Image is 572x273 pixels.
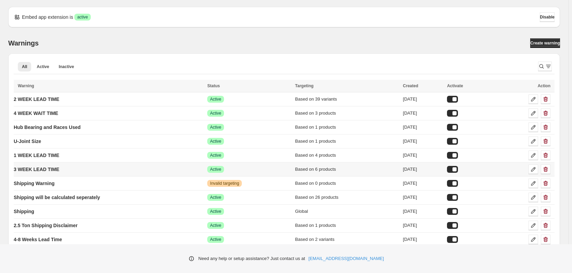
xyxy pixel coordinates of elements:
[8,39,39,47] h2: Warnings
[22,64,27,69] span: All
[403,83,418,88] span: Created
[14,220,77,231] a: 2.5 Ton Shipping Disclaimer
[14,124,80,131] p: Hub Bearing and Races Used
[403,138,443,145] div: [DATE]
[295,152,399,159] div: Based on 4 products
[14,150,59,161] a: 1 WEEK LEAD TIME
[22,14,73,21] p: Embed app extension is
[207,83,220,88] span: Status
[14,180,54,187] p: Shipping Warning
[295,83,314,88] span: Targeting
[403,222,443,229] div: [DATE]
[14,108,58,119] a: 4 WEEK WAIT TIME
[210,153,221,158] span: Active
[403,110,443,117] div: [DATE]
[530,38,560,48] a: Create warning
[210,110,221,116] span: Active
[14,178,54,189] a: Shipping Warning
[210,209,221,214] span: Active
[295,208,399,215] div: Global
[295,222,399,229] div: Based on 1 products
[403,166,443,173] div: [DATE]
[210,96,221,102] span: Active
[403,96,443,103] div: [DATE]
[14,164,59,175] a: 3 WEEK LEAD TIME
[14,166,59,173] p: 3 WEEK LEAD TIME
[403,124,443,131] div: [DATE]
[295,180,399,187] div: Based on 0 products
[18,83,34,88] span: Warning
[210,223,221,228] span: Active
[14,208,34,215] p: Shipping
[14,194,100,201] p: Shipping will be calculated seperately
[403,152,443,159] div: [DATE]
[14,96,59,103] p: 2 WEEK LEAD TIME
[295,96,399,103] div: Based on 39 variants
[295,194,399,201] div: Based on 26 products
[14,236,62,243] p: 4-8 Weeks Lead Time
[295,138,399,145] div: Based on 1 products
[403,180,443,187] div: [DATE]
[538,83,550,88] span: Action
[403,194,443,201] div: [DATE]
[14,206,34,217] a: Shipping
[14,122,80,133] a: Hub Bearing and Races Used
[37,64,49,69] span: Active
[210,167,221,172] span: Active
[210,125,221,130] span: Active
[540,12,555,22] button: Disable
[14,136,41,147] a: U-Joint Size
[403,236,443,243] div: [DATE]
[540,14,555,20] span: Disable
[403,208,443,215] div: [DATE]
[210,139,221,144] span: Active
[295,110,399,117] div: Based on 3 products
[14,192,100,203] a: Shipping will be calculated seperately
[14,94,59,105] a: 2 WEEK LEAD TIME
[210,181,239,186] span: Invalid targeting
[210,195,221,200] span: Active
[14,138,41,145] p: U-Joint Size
[295,166,399,173] div: Based on 6 products
[59,64,74,69] span: Inactive
[447,83,463,88] span: Activate
[14,152,59,159] p: 1 WEEK LEAD TIME
[295,236,399,243] div: Based on 2 variants
[77,14,88,20] span: active
[14,222,77,229] p: 2.5 Ton Shipping Disclaimer
[210,237,221,242] span: Active
[14,234,62,245] a: 4-8 Weeks Lead Time
[14,110,58,117] p: 4 WEEK WAIT TIME
[309,255,384,262] a: [EMAIL_ADDRESS][DOMAIN_NAME]
[295,124,399,131] div: Based on 1 products
[538,62,552,71] button: Search and filter results
[530,40,560,46] span: Create warning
